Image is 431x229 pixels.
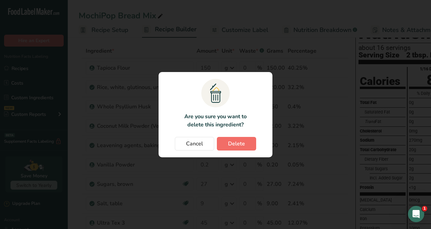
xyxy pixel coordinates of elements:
[422,206,427,211] span: 1
[175,137,214,151] button: Cancel
[217,137,256,151] button: Delete
[186,140,203,148] span: Cancel
[408,206,424,222] iframe: Intercom live chat
[180,112,250,129] p: Are you sure you want to delete this ingredient?
[228,140,245,148] span: Delete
